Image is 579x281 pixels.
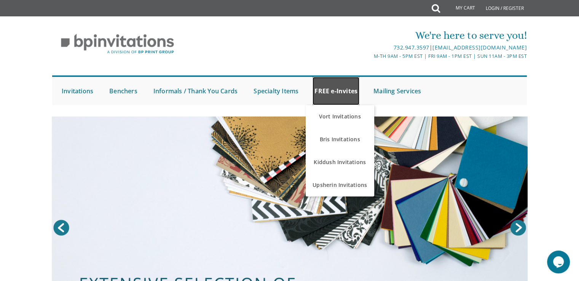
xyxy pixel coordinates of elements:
[211,52,527,60] div: M-Th 9am - 5pm EST | Fri 9am - 1pm EST | Sun 11am - 3pm EST
[313,77,359,105] a: FREE e-Invites
[393,44,429,51] a: 732.947.3597
[306,105,374,128] a: Vort Invitations
[252,77,300,105] a: Specialty Items
[372,77,423,105] a: Mailing Services
[306,151,374,174] a: Kiddush Invitations
[306,128,374,151] a: Bris Invitations
[306,174,374,196] a: Upsherin Invitations
[547,251,571,273] iframe: chat widget
[60,77,95,105] a: Invitations
[52,218,71,237] a: Prev
[211,43,527,52] div: |
[439,1,480,16] a: My Cart
[152,77,239,105] a: Informals / Thank You Cards
[211,28,527,43] div: We're here to serve you!
[107,77,139,105] a: Benchers
[432,44,527,51] a: [EMAIL_ADDRESS][DOMAIN_NAME]
[509,218,528,237] a: Next
[52,28,183,60] img: BP Invitation Loft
